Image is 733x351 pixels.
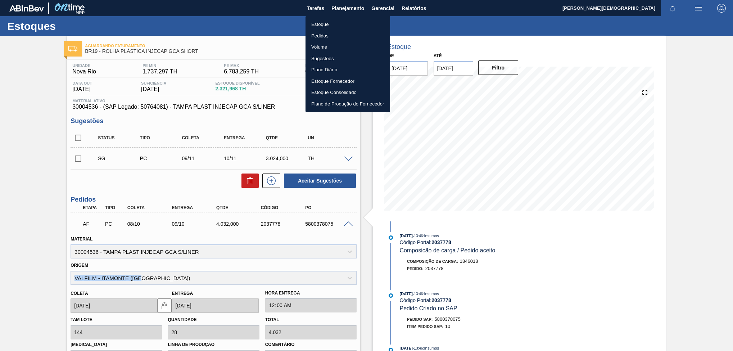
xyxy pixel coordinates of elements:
[306,30,390,42] a: Pedidos
[306,87,390,98] a: Estoque Consolidado
[306,64,390,76] a: Plano Diário
[306,98,390,110] a: Plano de Produção do Fornecedor
[306,53,390,64] a: Sugestões
[306,76,390,87] a: Estoque Fornecedor
[306,41,390,53] a: Volume
[306,19,390,30] a: Estoque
